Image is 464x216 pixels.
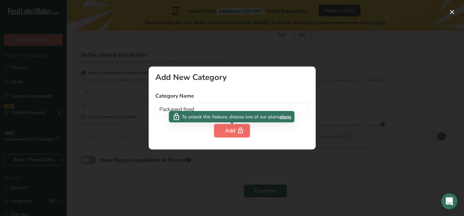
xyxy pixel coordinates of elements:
[155,73,309,81] div: Add New Category
[155,92,309,100] label: Category Name
[225,127,239,135] div: Add
[441,193,457,209] div: Open Intercom Messenger
[182,113,280,120] span: To unlock this feature, choose one of our plans
[280,113,291,120] span: plans
[214,124,250,137] button: Add
[155,103,309,116] input: Type your category name here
